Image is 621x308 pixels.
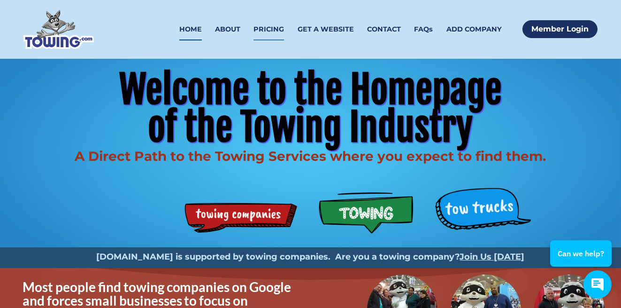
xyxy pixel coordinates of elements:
img: Towing.com Logo [23,10,94,49]
iframe: Conversations [543,214,621,308]
a: Join Us [DATE] [460,252,525,262]
span: Welcome to the Homepage [119,66,502,113]
span: A Direct Path to the Towing Services where you expect to find them. [75,148,546,164]
a: HOME [179,18,202,40]
a: Member Login [522,20,598,38]
a: ADD COMPANY [446,18,502,40]
a: GET A WEBSITE [298,18,354,40]
a: FAQs [414,18,433,40]
a: ABOUT [215,18,240,40]
a: PRICING [253,18,284,40]
strong: [DOMAIN_NAME] is supported by towing companies. Are you a towing company? [97,252,460,262]
span: of the Towing Industry [148,103,473,151]
a: CONTACT [367,18,401,40]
